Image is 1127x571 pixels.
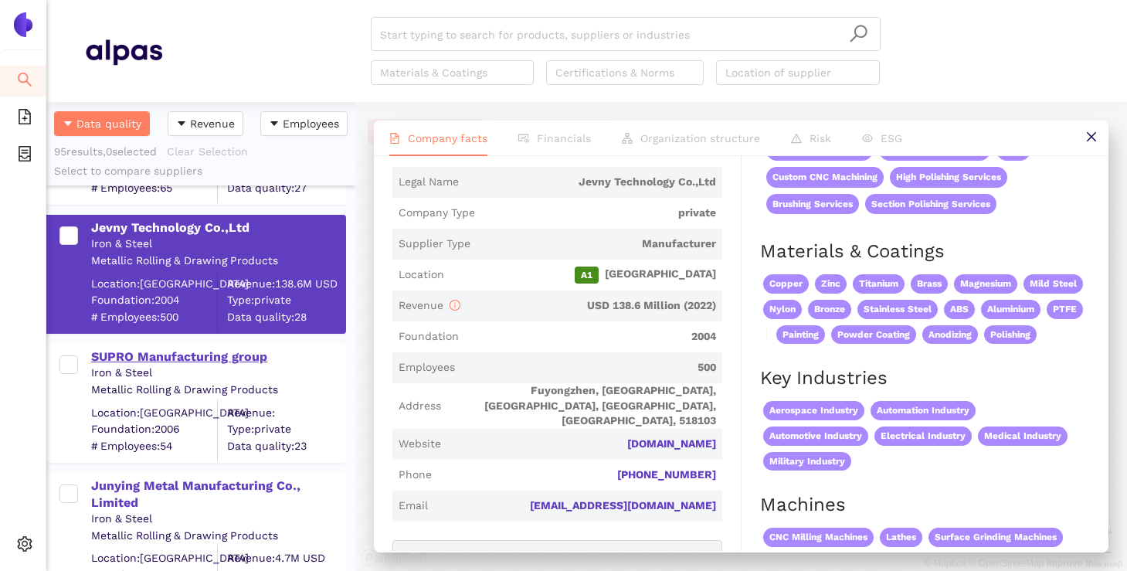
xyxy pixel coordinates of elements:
[408,132,487,144] span: Company facts
[399,467,432,483] span: Phone
[760,365,1090,392] h2: Key Industries
[190,115,235,132] span: Revenue
[810,132,831,144] span: Risk
[518,133,529,144] span: fund-view
[849,24,868,43] span: search
[1085,131,1098,143] span: close
[399,299,460,311] span: Revenue
[91,180,217,195] span: # Employees: 65
[91,512,345,527] div: Iron & Steel
[91,293,217,308] span: Foundation: 2004
[399,206,475,221] span: Company Type
[763,274,809,294] span: Copper
[91,382,345,398] div: Metallic Rolling & Drawing Products
[944,300,975,319] span: ABS
[54,111,150,136] button: caret-downData quality
[91,236,345,252] div: Iron & Steel
[63,118,73,131] span: caret-down
[978,427,1068,446] span: Medical Industry
[537,132,591,144] span: Financials
[922,325,978,345] span: Anodizing
[853,274,905,294] span: Titanium
[766,194,859,215] span: Brushing Services
[763,452,851,471] span: Military Industry
[227,405,345,420] div: Revenue:
[17,531,32,562] span: setting
[227,180,345,195] span: Data quality: 27
[399,498,428,514] span: Email
[399,360,455,376] span: Employees
[1074,121,1108,155] button: close
[857,300,938,319] span: Stainless Steel
[1047,300,1083,319] span: PTFE
[874,427,972,446] span: Electrical Industry
[399,175,459,190] span: Legal Name
[881,132,902,144] span: ESG
[477,236,716,252] span: Manufacturer
[467,298,716,314] span: USD 138.6 Million (2022)
[227,293,345,308] span: Type: private
[176,118,187,131] span: caret-down
[283,115,339,132] span: Employees
[399,267,444,283] span: Location
[91,309,217,325] span: # Employees: 500
[91,528,345,543] div: Metallic Rolling & Drawing Products
[1023,274,1083,294] span: Mild Steel
[862,133,873,144] span: eye
[575,267,599,284] span: A1
[763,401,864,420] span: Aerospace Industry
[91,219,345,236] div: Jevny Technology Co.,Ltd
[91,422,217,437] span: Foundation: 2006
[168,111,243,136] button: caret-downRevenue
[622,133,633,144] span: apartment
[91,405,217,420] div: Location: [GEOGRAPHIC_DATA]
[763,528,874,547] span: CNC Milling Machines
[447,383,716,429] span: Fuyongzhen, [GEOGRAPHIC_DATA], [GEOGRAPHIC_DATA], [GEOGRAPHIC_DATA], [GEOGRAPHIC_DATA], 518103
[227,551,345,566] div: Revenue: 4.7M USD
[166,139,258,164] button: Clear Selection
[389,133,400,144] span: file-text
[760,239,1090,265] h2: Materials & Coatings
[766,167,884,188] span: Custom CNC Machining
[11,12,36,37] img: Logo
[399,329,459,345] span: Foundation
[91,276,217,291] div: Location: [GEOGRAPHIC_DATA]
[791,133,802,144] span: warning
[465,175,716,190] span: Jevny Technology Co.,Ltd
[763,300,802,319] span: Nylon
[984,325,1037,345] span: Polishing
[91,348,345,365] div: SUPRO Manufacturing group
[911,274,948,294] span: Brass
[91,253,345,269] div: Metallic Rolling & Drawing Products
[928,528,1063,547] span: Surface Grinding Machines
[17,104,32,134] span: file-add
[450,300,460,311] span: info-circle
[399,399,441,414] span: Address
[91,478,345,512] div: Junying Metal Manufacturing Co., Limited
[865,194,996,215] span: Section Polishing Services
[465,329,716,345] span: 2004
[808,300,851,319] span: Bronze
[871,401,976,420] span: Automation Industry
[831,325,916,345] span: Powder Coating
[450,267,716,284] span: [GEOGRAPHIC_DATA]
[91,438,217,454] span: # Employees: 54
[227,309,345,325] span: Data quality: 28
[54,145,157,158] span: 95 results, 0 selected
[760,492,1090,518] h2: Machines
[269,118,280,131] span: caret-down
[640,132,760,144] span: Organization structure
[76,115,141,132] span: Data quality
[54,164,348,179] div: Select to compare suppliers
[227,438,345,454] span: Data quality: 23
[227,422,345,437] span: Type: private
[461,360,716,376] span: 500
[17,141,32,172] span: container
[981,300,1040,319] span: Aluminium
[85,32,162,71] img: Homepage
[776,325,825,345] span: Painting
[17,66,32,97] span: search
[763,427,868,446] span: Automotive Industry
[954,274,1017,294] span: Magnesium
[890,167,1007,188] span: High Polishing Services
